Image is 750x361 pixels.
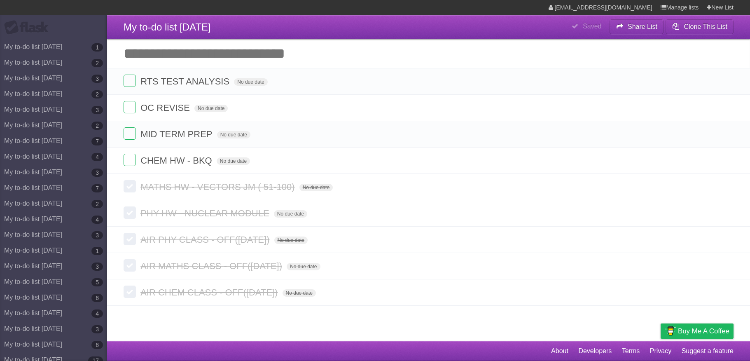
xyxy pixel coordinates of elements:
b: 2 [91,90,103,98]
span: RTS TEST ANALYSIS [140,76,231,87]
b: 7 [91,137,103,145]
b: 2 [91,200,103,208]
b: 6 [91,294,103,302]
a: About [551,343,568,359]
label: Done [124,180,136,192]
b: 2 [91,59,103,67]
span: No due date [287,263,320,270]
span: AIR CHEM CLASS - OFF([DATE]) [140,287,280,298]
span: CHEM HW - BKQ [140,155,214,166]
span: No due date [217,157,250,165]
b: 7 [91,184,103,192]
b: 4 [91,309,103,318]
label: Done [124,154,136,166]
b: 2 [91,122,103,130]
span: No due date [299,184,333,191]
b: 3 [91,325,103,333]
b: 4 [91,153,103,161]
b: 3 [91,231,103,239]
label: Done [124,75,136,87]
span: MATHS HW - VECTORS JM ( 51-100) [140,182,297,192]
span: MID TERM PREP [140,129,214,139]
label: Done [124,233,136,245]
span: AIR PHY CLASS - OFF([DATE]) [140,234,271,245]
label: Done [124,101,136,113]
span: No due date [217,131,250,138]
a: Privacy [650,343,671,359]
b: 4 [91,216,103,224]
label: Done [124,259,136,272]
label: Done [124,286,136,298]
b: 3 [91,106,103,114]
span: No due date [274,210,307,218]
span: Buy me a coffee [678,324,729,338]
b: 1 [91,43,103,52]
a: Terms [622,343,640,359]
img: Buy me a coffee [665,324,676,338]
b: Saved [583,23,601,30]
b: 6 [91,341,103,349]
b: 3 [91,263,103,271]
div: Flask [4,20,54,35]
span: OC REVISE [140,103,192,113]
span: No due date [194,105,228,112]
span: No due date [283,289,316,297]
b: 1 [91,247,103,255]
span: No due date [274,237,308,244]
span: No due date [234,78,267,86]
b: 3 [91,169,103,177]
label: Done [124,206,136,219]
span: AIR MATHS CLASS - OFF([DATE]) [140,261,284,271]
a: Developers [578,343,612,359]
b: Share List [628,23,657,30]
b: Clone This List [684,23,727,30]
label: Done [124,127,136,140]
a: Suggest a feature [682,343,734,359]
button: Share List [610,19,664,34]
b: 3 [91,75,103,83]
b: 5 [91,278,103,286]
span: PHY HW - NUCLEAR MODULE [140,208,271,218]
a: Buy me a coffee [661,323,734,339]
span: My to-do list [DATE] [124,21,211,33]
button: Clone This List [666,19,734,34]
